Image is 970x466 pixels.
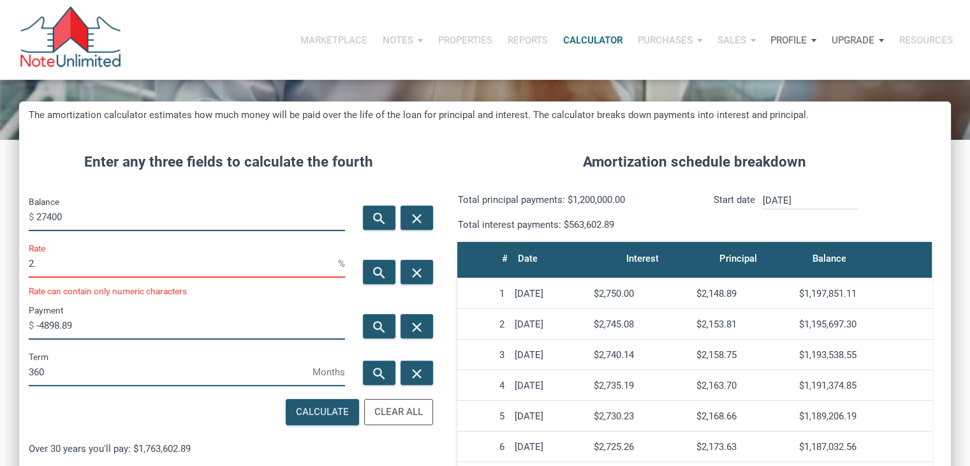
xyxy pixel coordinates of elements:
[594,288,686,299] div: $2,750.00
[696,319,789,330] div: $2,153.81
[400,260,433,284] button: close
[824,21,892,59] button: Upgrade
[29,249,338,278] input: Rate
[696,288,789,299] div: $2,148.89
[29,151,429,173] h4: Enter any three fields to calculate the fourth
[714,192,755,232] p: Start date
[719,250,756,267] div: Principal
[400,206,433,230] button: close
[372,319,387,334] i: search
[515,319,584,330] div: [DATE]
[462,288,504,299] div: 1
[462,410,504,422] div: 5
[36,202,345,231] input: Balance
[594,410,686,422] div: $2,730.23
[555,21,630,59] a: Calculator
[462,380,504,391] div: 4
[374,405,423,419] div: Clear All
[832,34,874,46] p: Upgrade
[409,211,425,227] i: close
[29,287,345,296] div: Rate can contain only numeric characters
[29,357,312,386] input: Term
[400,314,433,338] button: close
[296,405,349,419] div: Calculate
[29,303,63,318] label: Payment
[363,206,395,230] button: search
[515,380,584,391] div: [DATE]
[29,108,941,123] h5: The amortization calculator estimates how much money will be paid over the life of the loan for p...
[594,441,686,453] div: $2,725.26
[457,192,685,207] p: Total principal payments: $1,200,000.00
[29,441,429,456] p: Over 30 years you'll pay: $1,763,602.89
[457,217,685,232] p: Total interest payments: $563,602.89
[517,250,537,267] div: Date
[29,241,45,256] label: Rate
[812,250,846,267] div: Balance
[799,380,927,391] div: $1,191,374.85
[594,349,686,361] div: $2,740.14
[430,21,500,59] button: Properties
[363,260,395,284] button: search
[29,315,36,336] span: $
[364,399,433,425] button: Clear All
[770,34,807,46] p: Profile
[799,441,927,453] div: $1,187,032.56
[312,362,345,382] span: Months
[372,265,387,281] i: search
[563,34,622,46] p: Calculator
[338,253,345,274] span: %
[594,319,686,330] div: $2,745.08
[372,365,387,381] i: search
[19,6,122,73] img: NoteUnlimited
[892,21,960,59] button: Resources
[462,319,504,330] div: 2
[799,319,927,330] div: $1,195,697.30
[799,410,927,422] div: $1,189,206.19
[29,194,59,209] label: Balance
[363,361,395,385] button: search
[515,441,584,453] div: [DATE]
[696,441,789,453] div: $2,173.63
[594,380,686,391] div: $2,735.19
[29,207,36,227] span: $
[500,21,555,59] button: Reports
[696,380,789,391] div: $2,163.70
[515,349,584,361] div: [DATE]
[29,349,48,365] label: Term
[799,349,927,361] div: $1,193,538.55
[508,34,548,46] p: Reports
[300,34,367,46] p: Marketplace
[409,319,425,334] i: close
[626,250,658,267] div: Interest
[372,211,387,227] i: search
[899,34,953,46] p: Resources
[400,361,433,385] button: close
[409,265,425,281] i: close
[363,314,395,338] button: search
[293,21,375,59] button: Marketplace
[501,250,507,267] div: #
[409,365,425,381] i: close
[515,410,584,422] div: [DATE]
[462,441,504,453] div: 6
[462,349,504,361] div: 3
[36,311,345,340] input: Payment
[696,410,789,422] div: $2,168.66
[515,288,584,299] div: [DATE]
[286,399,359,425] button: Calculate
[438,34,492,46] p: Properties
[448,151,941,173] h4: Amortization schedule breakdown
[696,349,789,361] div: $2,158.75
[799,288,927,299] div: $1,197,851.11
[763,21,824,59] button: Profile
